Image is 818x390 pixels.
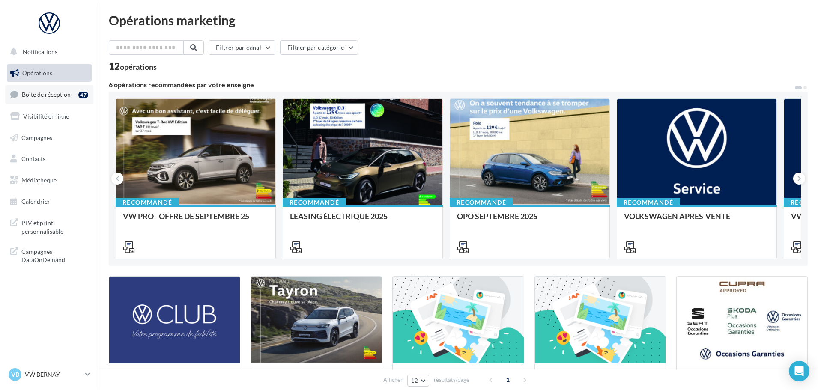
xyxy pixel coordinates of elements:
a: Contacts [5,150,93,168]
span: Contacts [21,155,45,162]
button: 12 [407,375,429,387]
div: Open Intercom Messenger [789,361,809,381]
span: Médiathèque [21,176,57,184]
span: Calendrier [21,198,50,205]
span: Opérations [22,69,52,77]
div: VW PRO - OFFRE DE SEPTEMBRE 25 [123,212,269,229]
a: Opérations [5,64,93,82]
div: 6 opérations recommandées par votre enseigne [109,81,794,88]
a: Campagnes DataOnDemand [5,242,93,268]
div: VOLKSWAGEN APRES-VENTE [624,212,770,229]
button: Filtrer par catégorie [280,40,358,55]
span: Notifications [23,48,57,55]
p: VW BERNAY [25,370,82,379]
div: OPO SEPTEMBRE 2025 [457,212,603,229]
a: PLV et print personnalisable [5,214,93,239]
span: Campagnes DataOnDemand [21,246,88,264]
div: Recommandé [283,198,346,207]
span: 12 [411,377,418,384]
div: 47 [78,92,88,98]
a: Médiathèque [5,171,93,189]
span: PLV et print personnalisable [21,217,88,235]
a: Campagnes [5,129,93,147]
div: Recommandé [450,198,513,207]
span: VB [11,370,19,379]
span: 1 [501,373,515,387]
span: Afficher [383,376,403,384]
div: Recommandé [116,198,179,207]
span: Campagnes [21,134,52,141]
a: VB VW BERNAY [7,366,92,383]
div: LEASING ÉLECTRIQUE 2025 [290,212,436,229]
button: Filtrer par canal [209,40,275,55]
div: Recommandé [617,198,680,207]
a: Boîte de réception47 [5,85,93,104]
div: opérations [120,63,157,71]
a: Calendrier [5,193,93,211]
a: Visibilité en ligne [5,107,93,125]
span: Visibilité en ligne [23,113,69,120]
button: Notifications [5,43,90,61]
div: 12 [109,62,157,71]
span: résultats/page [434,376,469,384]
div: Opérations marketing [109,14,808,27]
span: Boîte de réception [22,91,71,98]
